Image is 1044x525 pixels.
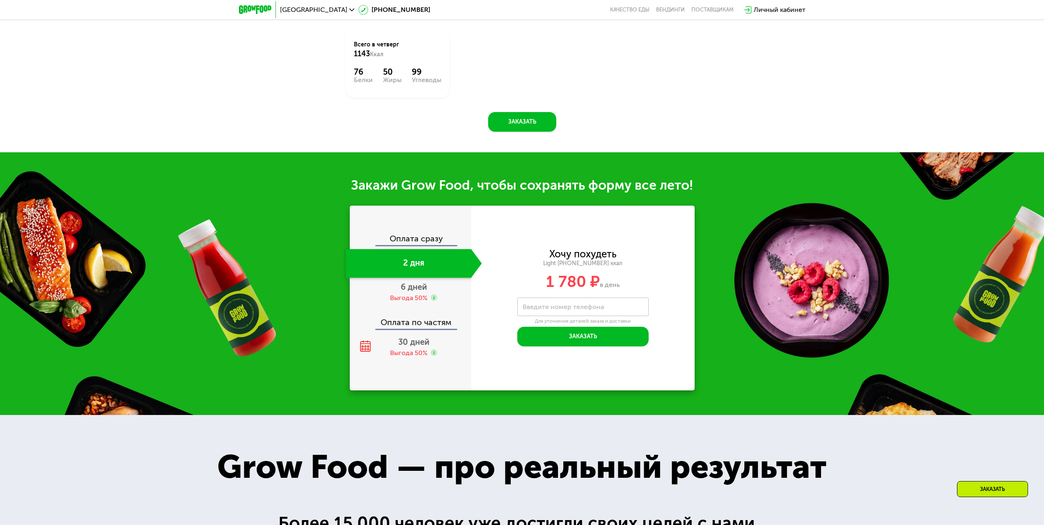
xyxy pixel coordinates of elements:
div: Всего в четверг [354,41,441,59]
div: 99 [412,67,441,77]
span: 6 дней [401,282,427,292]
div: Хочу похудеть [549,250,617,259]
div: Выгода 50% [390,348,427,358]
div: Заказать [957,481,1028,497]
div: Личный кабинет [754,5,805,15]
span: 1 780 ₽ [546,272,600,291]
span: [GEOGRAPHIC_DATA] [280,7,347,13]
span: 1143 [354,49,370,58]
a: Качество еды [610,7,649,13]
button: Заказать [488,112,556,132]
div: поставщикам [691,7,734,13]
div: Белки [354,77,373,83]
a: Вендинги [656,7,685,13]
span: 30 дней [398,337,429,347]
div: Light [PHONE_NUMBER] ккал [471,260,695,267]
label: Введите номер телефона [523,305,604,309]
div: 50 [383,67,402,77]
div: Жиры [383,77,402,83]
div: Grow Food — про реальный результат [193,442,851,492]
span: Ккал [370,51,383,58]
button: Заказать [517,327,649,346]
span: в день [600,281,620,289]
div: Выгода 50% [390,293,427,303]
div: Углеводы [412,77,441,83]
div: Оплата по частям [351,310,471,329]
a: [PHONE_NUMBER] [358,5,430,15]
div: Для уточнения деталей заказа и доставки [517,318,649,325]
div: 76 [354,67,373,77]
div: Оплата сразу [351,234,471,245]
